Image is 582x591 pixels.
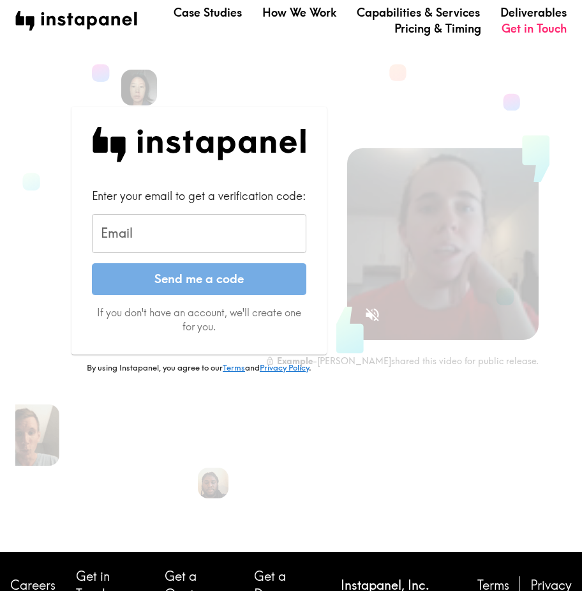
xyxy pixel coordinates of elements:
[71,362,327,374] p: By using Instapanel, you agree to our and .
[223,362,245,372] a: Terms
[198,468,228,498] img: Bill
[174,4,242,20] a: Case Studies
[92,188,306,204] div: Enter your email to get a verification code:
[359,301,386,328] button: Sound is off
[121,70,157,105] img: Rennie
[394,20,481,36] a: Pricing & Timing
[92,305,306,334] p: If you don't have an account, we'll create one for you.
[92,263,306,295] button: Send me a code
[502,20,567,36] a: Get in Touch
[92,127,306,162] img: Instapanel
[265,355,539,367] div: - [PERSON_NAME] shared this video for public release.
[262,4,336,20] a: How We Work
[277,355,313,367] b: Example
[500,4,567,20] a: Deliverables
[260,362,309,372] a: Privacy Policy
[15,11,137,31] img: instapanel
[357,4,480,20] a: Capabilities & Services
